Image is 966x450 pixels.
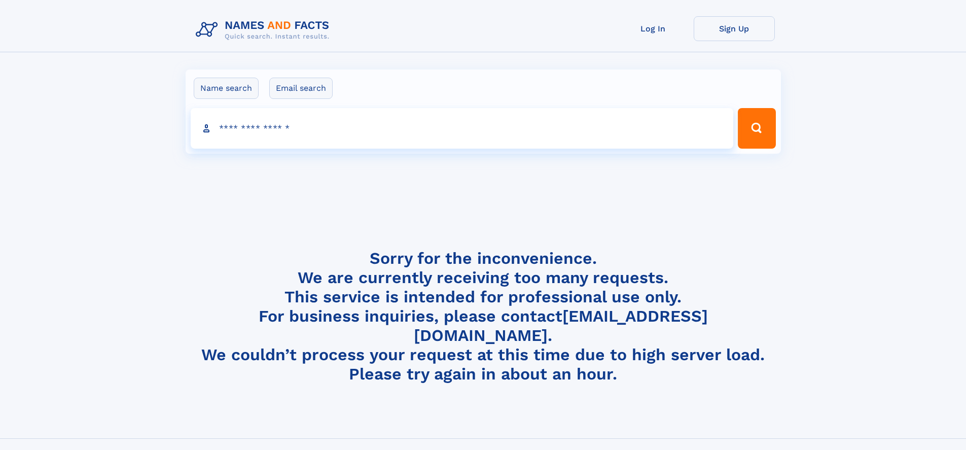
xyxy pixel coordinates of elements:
[192,249,775,384] h4: Sorry for the inconvenience. We are currently receiving too many requests. This service is intend...
[191,108,734,149] input: search input
[694,16,775,41] a: Sign Up
[613,16,694,41] a: Log In
[192,16,338,44] img: Logo Names and Facts
[194,78,259,99] label: Name search
[738,108,775,149] button: Search Button
[414,306,708,345] a: [EMAIL_ADDRESS][DOMAIN_NAME]
[269,78,333,99] label: Email search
